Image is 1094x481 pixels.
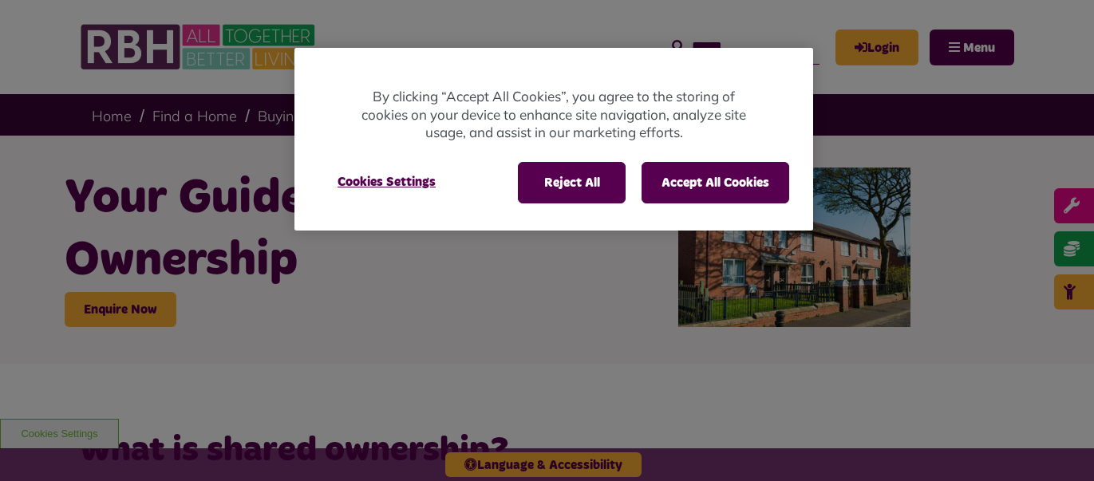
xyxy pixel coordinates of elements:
[642,162,789,203] button: Accept All Cookies
[518,162,626,203] button: Reject All
[294,48,813,231] div: Cookie banner
[294,48,813,231] div: Privacy
[318,162,455,202] button: Cookies Settings
[358,88,749,142] p: By clicking “Accept All Cookies”, you agree to the storing of cookies on your device to enhance s...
